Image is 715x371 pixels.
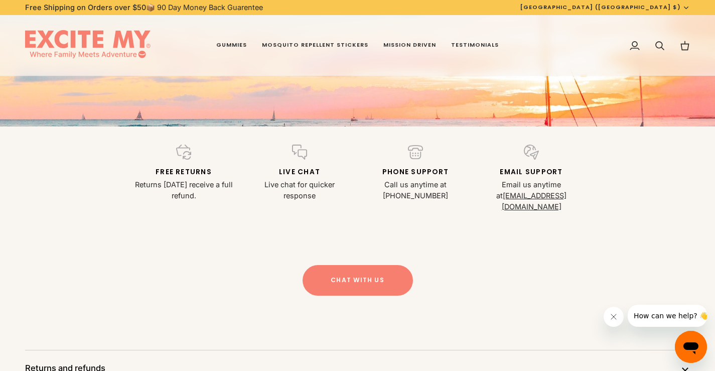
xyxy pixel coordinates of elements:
[364,179,468,201] p: Call us anytime at [PHONE_NUMBER]
[25,30,151,61] img: EXCITE MY®
[376,15,444,76] a: Mission Driven
[248,179,352,201] p: Live chat for quicker response
[604,307,624,327] iframe: Close message
[262,41,368,49] span: Mosquito Repellent Stickers
[675,331,707,363] iframe: Button to launch messaging window
[480,167,584,178] p: Email Support
[513,3,697,12] button: [GEOGRAPHIC_DATA] ([GEOGRAPHIC_DATA] $)
[480,179,584,212] p: Email us anytime at
[132,179,236,201] p: Returns [DATE] receive a full refund.
[254,15,376,76] a: Mosquito Repellent Stickers
[444,15,506,76] a: Testimonials
[132,167,236,178] p: Free returns
[6,7,80,15] span: How can we help? 👋
[451,41,499,49] span: Testimonials
[248,167,352,178] p: Live Chat
[216,41,247,49] span: Gummies
[303,265,413,295] button: Chat with Us
[502,191,567,211] a: [EMAIL_ADDRESS][DOMAIN_NAME]
[25,3,146,12] strong: Free Shipping on Orders over $50
[383,41,436,49] span: Mission Driven
[209,15,254,76] a: Gummies
[364,167,468,178] p: Phone Support
[25,2,263,13] p: 📦 90 Day Money Back Guarentee
[628,305,707,327] iframe: Message from company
